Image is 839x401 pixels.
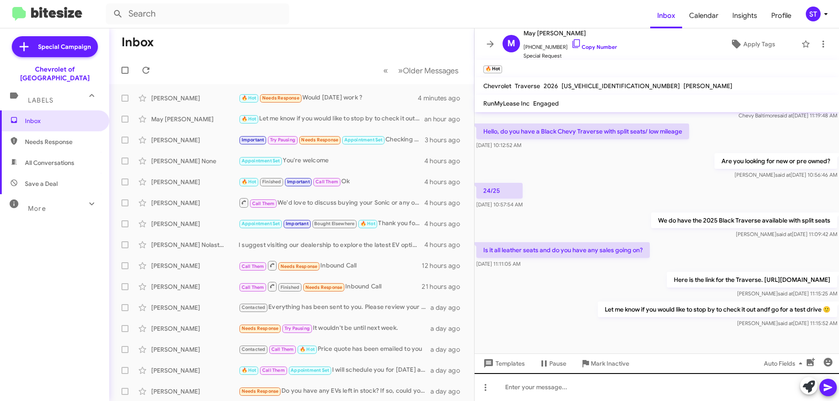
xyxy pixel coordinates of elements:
[725,3,764,28] a: Insights
[262,179,281,185] span: Finished
[239,323,430,333] div: It wouldn't be until next week.
[757,356,813,371] button: Auto Fields
[151,282,239,291] div: [PERSON_NAME]
[549,356,566,371] span: Pause
[571,44,617,50] a: Copy Number
[476,242,650,258] p: Is it all leather seats and do you have any sales going on?
[735,171,837,178] span: [PERSON_NAME] [DATE] 10:56:46 AM
[242,264,264,269] span: Call Them
[239,219,424,229] div: Thank you for letting me know
[738,112,837,119] span: Chevy Baltimore [DATE] 11:19:48 AM
[300,346,315,352] span: 🔥 Hot
[403,66,458,75] span: Older Messages
[242,221,280,226] span: Appointment Set
[25,137,99,146] span: Needs Response
[151,199,239,207] div: [PERSON_NAME]
[393,62,464,79] button: Next
[121,35,154,49] h1: Inbox
[305,284,343,290] span: Needs Response
[515,82,540,90] span: Traverse
[25,179,58,188] span: Save a Deal
[271,346,294,352] span: Call Them
[424,199,467,207] div: 4 hours ago
[775,171,790,178] span: said at
[242,284,264,290] span: Call Them
[424,219,467,228] div: 4 hours ago
[422,261,467,270] div: 12 hours ago
[591,356,629,371] span: Mark Inactive
[106,3,289,24] input: Search
[476,183,523,199] p: 24/25
[482,356,525,371] span: Templates
[430,303,467,312] div: a day ago
[361,221,375,226] span: 🔥 Hot
[798,7,829,21] button: ST
[242,95,257,101] span: 🔥 Hot
[483,82,511,90] span: Chevrolet
[151,178,239,186] div: [PERSON_NAME]
[284,326,310,331] span: Try Pausing
[651,212,837,228] p: We do have the 2025 Black Traverse available with split seats
[764,3,798,28] span: Profile
[25,117,99,125] span: Inbox
[683,82,732,90] span: [PERSON_NAME]
[430,324,467,333] div: a day ago
[778,290,793,297] span: said at
[242,116,257,122] span: 🔥 Hot
[28,205,46,212] span: More
[524,28,617,38] span: May [PERSON_NAME]
[430,366,467,375] div: a day ago
[262,367,285,373] span: Call Them
[430,345,467,354] div: a day ago
[242,367,257,373] span: 🔥 Hot
[151,303,239,312] div: [PERSON_NAME]
[12,36,98,57] a: Special Campaign
[25,158,74,167] span: All Conversations
[242,388,279,394] span: Needs Response
[737,320,837,326] span: [PERSON_NAME] [DATE] 11:15:52 AM
[378,62,464,79] nav: Page navigation example
[475,356,532,371] button: Templates
[151,157,239,165] div: [PERSON_NAME] None
[378,62,393,79] button: Previous
[682,3,725,28] a: Calendar
[239,344,430,354] div: Price quote has been emailed to you
[151,219,239,228] div: [PERSON_NAME]
[425,136,467,144] div: 3 hours ago
[281,284,300,290] span: Finished
[151,324,239,333] div: [PERSON_NAME]
[242,179,257,185] span: 🔥 Hot
[743,36,775,52] span: Apply Tags
[430,387,467,396] div: a day ago
[315,179,338,185] span: Call Them
[291,367,329,373] span: Appointment Set
[151,136,239,144] div: [PERSON_NAME]
[707,36,797,52] button: Apply Tags
[667,272,837,288] p: Here is the link for the Traverse. [URL][DOMAIN_NAME]
[239,281,422,292] div: Inbound Call
[424,178,467,186] div: 4 hours ago
[383,65,388,76] span: «
[239,156,424,166] div: You're welcome
[239,302,430,312] div: Everything has been sent to you. Please review your email and text
[714,153,837,169] p: Are you looking for new or pre owned?
[239,240,424,249] div: I suggest visiting our dealership to explore the latest EV options we have available, including p...
[476,260,520,267] span: [DATE] 11:11:05 AM
[242,326,279,331] span: Needs Response
[239,386,430,396] div: Do you have any EVs left in stock? If so, could you send me details for them?
[242,305,266,310] span: Contacted
[28,96,53,104] span: Labels
[239,177,424,187] div: Ok
[262,95,299,101] span: Needs Response
[562,82,680,90] span: [US_VEHICLE_IDENTIFICATION_NUMBER]
[476,142,521,148] span: [DATE] 10:12:52 AM
[151,345,239,354] div: [PERSON_NAME]
[736,231,837,237] span: [PERSON_NAME] [DATE] 11:09:42 AM
[806,7,821,21] div: ST
[270,137,295,143] span: Try Pausing
[239,135,425,145] div: Checking back in
[151,387,239,396] div: [PERSON_NAME]
[38,42,91,51] span: Special Campaign
[286,221,309,226] span: Important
